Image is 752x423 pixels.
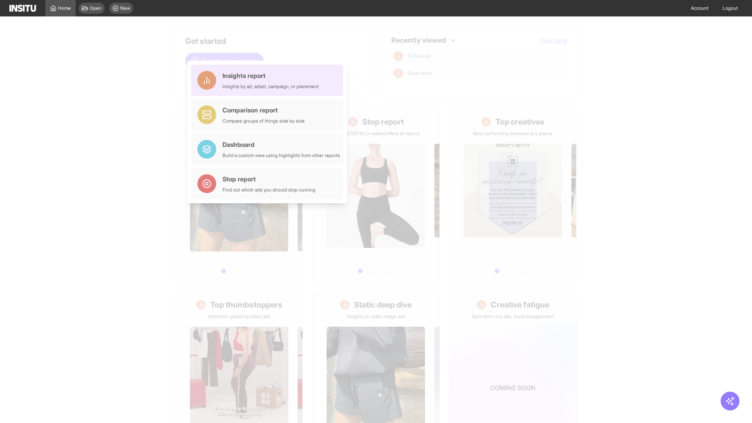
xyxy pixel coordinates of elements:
[222,187,315,193] div: Find out which ads you should stop running
[222,105,305,115] div: Comparison report
[58,5,71,11] span: Home
[222,71,319,80] div: Insights report
[222,83,319,90] div: Insights by ad, adset, campaign, or placement
[222,118,305,124] div: Compare groups of things side by side
[120,5,130,11] span: New
[222,152,340,159] div: Build a custom view using highlights from other reports
[222,140,340,149] div: Dashboard
[222,174,315,184] div: Stop report
[9,5,36,12] img: Logo
[90,5,101,11] span: Open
